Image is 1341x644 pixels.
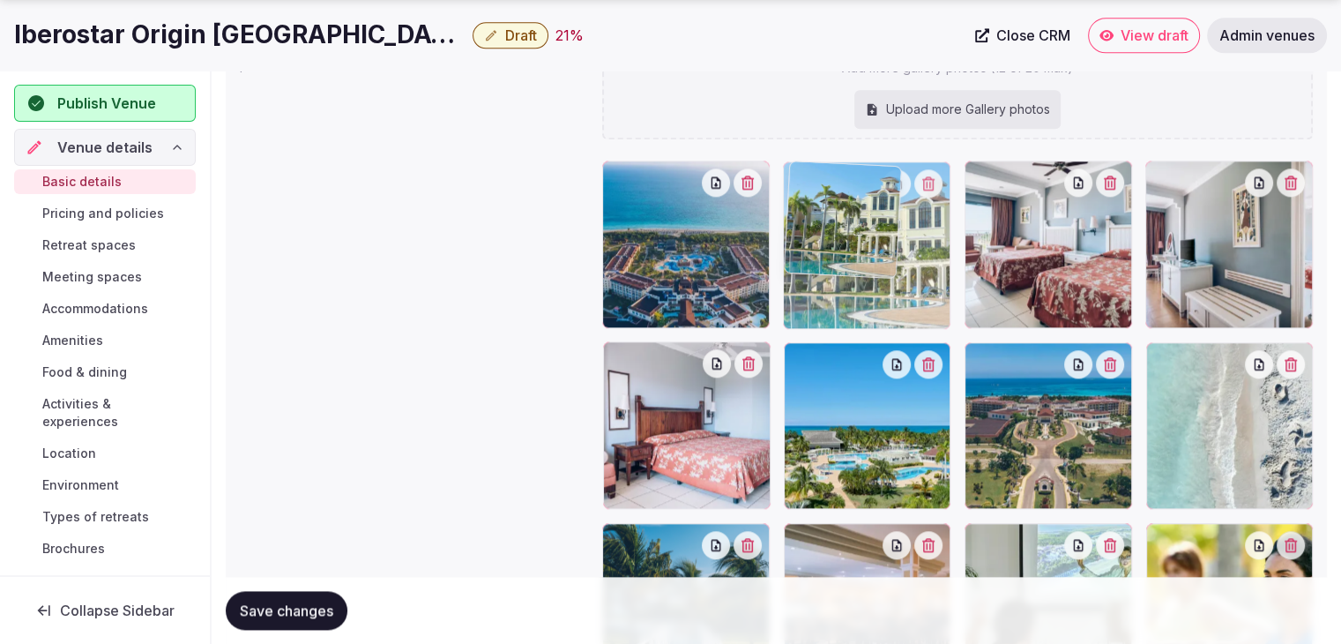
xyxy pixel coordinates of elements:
span: Retreat spaces [42,236,136,254]
div: rv-Iberostar-Origin-Laguna-Azul-accommodation (2).jpeg [1145,161,1313,328]
span: Accommodations [42,300,148,318]
span: Location [42,445,96,462]
div: 21 % [555,25,584,46]
span: Types of retreats [42,508,149,526]
span: Draft [505,26,537,44]
span: Environment [42,476,119,494]
img: rv-Iberostar-Origin-Laguna-Azul-amenities (2).jpeg [785,161,901,278]
div: rv-Iberostar-Origin-Laguna-Azul-accommodation.jpeg [603,341,770,509]
div: rv-Iberostar-Origin-Laguna-Azul-amenities (6).jpeg [1146,342,1314,510]
a: Retreat spaces [14,233,196,258]
a: Environment [14,473,196,498]
div: rv-Iberostar-Origin-Laguna-Azul-amenities (3).jpeg [602,161,770,328]
span: Close CRM [996,26,1070,44]
span: Collapse Sidebar [60,602,175,619]
span: Pricing and policies [42,205,164,222]
button: Save changes [226,591,347,630]
span: Save changes [240,602,333,619]
span: Brochures [42,540,105,558]
a: Admin venues [1207,18,1327,53]
a: Location [14,441,196,466]
span: Food & dining [42,363,127,381]
a: Activities & experiences [14,392,196,434]
div: rv-Iberostar-Origin-Laguna-Azul-amenities (2).jpeg [783,161,950,329]
a: Close CRM [965,18,1081,53]
span: View draft [1121,26,1188,44]
button: Collapse Sidebar [14,591,196,630]
span: Basic details [42,173,122,191]
a: Types of retreats [14,505,196,529]
div: rv-Iberostar-Origin-Laguna-Azul-amenities.jpeg [965,342,1132,510]
a: View draft [1088,18,1200,53]
button: Draft [473,22,548,49]
span: Venue details [57,137,153,158]
a: Food & dining [14,360,196,385]
a: Amenities [14,328,196,353]
div: rv-Iberostar-Origin-Laguna-Azul-amenities (1).jpeg [784,342,951,510]
div: Upload more Gallery photos [854,90,1061,129]
a: Basic details [14,169,196,194]
button: 21% [555,25,584,46]
span: Admin venues [1219,26,1315,44]
a: Brochures [14,536,196,561]
span: Amenities [42,332,103,349]
div: rv-Iberostar-Origin-Laguna-Azul-accommodation (1).jpeg [965,161,1131,328]
button: Publish Venue [14,85,196,122]
span: Activities & experiences [42,395,189,431]
span: Publish Venue [57,93,156,114]
a: Ownership [14,572,196,609]
span: Meeting spaces [42,268,142,286]
a: Meeting spaces [14,265,196,289]
a: Pricing and policies [14,201,196,226]
h1: Iberostar Origin [GEOGRAPHIC_DATA] [14,18,466,52]
a: Accommodations [14,296,196,321]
